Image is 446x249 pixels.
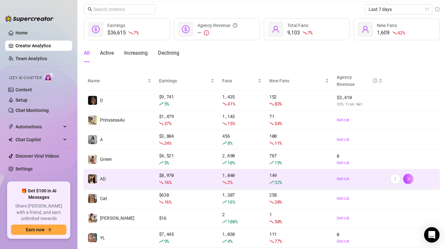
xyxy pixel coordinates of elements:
[159,93,215,107] div: $ 9,741
[274,120,282,126] span: 54 %
[337,101,382,107] span: 35 % from Net
[88,214,97,223] img: Lex Angel
[222,152,262,166] div: 2,690
[227,140,232,146] span: 8 %
[92,25,100,33] span: dollar-circle
[164,120,172,126] span: 37 %
[8,124,14,129] span: thunderbolt
[274,160,282,166] span: 19 %
[159,215,215,222] div: $ 16
[227,218,237,225] span: 100 %
[88,96,97,105] img: D
[164,140,172,146] span: 24 %
[15,97,27,103] a: Setup
[337,160,382,166] a: Set cut
[159,191,215,206] div: $ 638
[44,72,54,82] img: AI Chatter
[269,121,274,126] span: fall
[424,227,440,243] div: Open Intercom Messenger
[15,41,67,51] a: Creator Analytics
[164,179,172,185] span: 16 %
[100,235,105,240] span: YL
[269,200,274,204] span: fall
[369,5,429,14] span: Last 7 days
[88,135,97,144] img: A
[403,174,413,184] button: right
[227,199,235,205] span: 16 %
[15,56,47,61] a: Team Analytics
[9,75,42,81] span: Izzy AI Chatter
[227,120,235,126] span: 15 %
[100,117,125,123] span: Prinssesa4u
[11,188,66,200] span: 🎁 Get $100 in AI Messages
[222,239,227,244] span: rise
[159,172,215,186] div: $ 8,970
[15,153,59,159] a: Discover Viral Videos
[84,71,155,91] th: Name
[222,102,227,106] span: fall
[222,211,262,225] div: 2
[128,31,133,35] span: fall
[362,25,369,33] span: user
[222,77,256,84] span: Fans
[222,133,262,147] div: 456
[222,200,227,204] span: rise
[222,93,262,107] div: 1,435
[159,141,164,145] span: fall
[134,30,138,36] span: 7 %
[269,180,274,185] span: rise
[164,238,169,244] span: 9 %
[164,101,169,107] span: 5 %
[11,225,66,235] button: Earn nowarrow-right
[100,49,114,57] div: Active
[274,140,282,146] span: 11 %
[269,113,329,127] div: 71
[100,157,112,162] span: Green
[308,30,312,36] span: 7 %
[88,115,97,124] img: Prinssesa4u
[15,134,61,145] span: Chat Copilot
[377,23,397,28] span: New Fans
[227,101,235,107] span: 41 %
[88,7,92,12] span: search
[265,71,333,91] th: New Fans
[337,117,382,123] a: Set cut
[15,122,61,132] span: Automations
[337,136,382,143] a: Set cut
[337,231,382,244] div: 0
[406,177,411,181] span: right
[373,74,377,88] span: question-circle
[269,191,329,206] div: 258
[204,30,209,35] span: exclamation-circle
[377,29,405,37] div: 1,609
[164,199,172,205] span: 16 %
[159,231,215,245] div: $ 7,445
[337,152,382,166] div: 0
[269,77,324,84] span: New Fans
[274,238,282,244] span: 77 %
[222,231,262,245] div: 1,030
[47,227,52,232] span: arrow-right
[100,216,134,221] span: [PERSON_NAME]
[197,29,237,37] div: —
[222,161,227,165] span: rise
[392,31,397,35] span: fall
[287,23,308,28] span: Total Fans
[159,133,215,147] div: $ 3,804
[100,137,103,142] span: A
[269,102,274,106] span: fall
[159,77,210,84] span: Earnings
[222,180,227,185] span: fall
[337,94,382,101] span: $ 3,410
[337,238,382,244] a: Set cut
[435,7,440,12] span: info-circle
[159,180,164,185] span: fall
[15,166,33,171] a: Settings
[269,219,274,224] span: fall
[222,121,227,126] span: fall
[269,211,329,225] div: 1
[107,23,125,28] span: Earnings
[164,160,169,166] span: 5 %
[159,161,164,165] span: rise
[274,179,282,185] span: 32 %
